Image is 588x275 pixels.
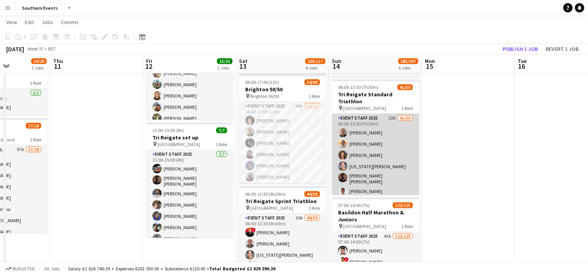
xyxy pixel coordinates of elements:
span: 1 Role [30,80,41,86]
span: 12 [145,62,152,71]
div: Salary £1 626 740.39 + Expenses £202 530.00 + Subsistence £120.00 = [68,266,275,272]
span: Comms [61,19,79,26]
span: [GEOGRAPHIC_DATA] [157,141,200,147]
span: Budgeted [12,266,35,272]
button: Revert 1 job [543,44,582,54]
span: 185/197 [398,58,418,64]
span: Mon [425,57,435,64]
span: 44/50 [304,191,320,197]
span: View [6,19,17,26]
span: ! [251,261,256,266]
span: 54/60 [304,79,320,85]
div: 4 Jobs [305,65,325,71]
span: 1 Role [216,141,227,147]
span: ! [251,228,256,232]
span: 11 [52,62,63,71]
span: Fri [146,57,152,64]
h3: Basildon Half Marathon & Juniors [332,209,419,223]
span: Thu [53,57,63,64]
span: Week 37 [26,46,45,52]
span: [GEOGRAPHIC_DATA] [343,223,386,229]
a: Jobs [38,17,56,27]
span: 16 [516,62,527,71]
a: View [3,17,20,27]
app-job-card: 11:00-15:00 (4h)7/7Tri Reigate set up [GEOGRAPHIC_DATA]1 RoleEvent Staff 20257/711:00-15:00 (4h)[... [146,123,233,238]
span: 06:00-13:30 (7h30m) [338,84,379,90]
span: 1 Role [309,205,320,211]
span: 06:00-17:00 (11h) [245,79,279,85]
span: 11:00-15:00 (4h) [152,127,184,133]
span: 17/18 [26,123,41,129]
div: 2 Jobs [217,65,232,71]
span: Sat [239,57,248,64]
span: 105/117 [305,58,325,64]
span: 1 Role [30,137,41,143]
app-job-card: Updated06:00-17:00 (11h)54/60Brighton 50/50 Brighton 50/501 RoleEvent Staff 202544A54/6006:00-17:... [239,68,326,183]
span: 07:00-14:00 (7h) [338,202,370,208]
div: 3 Jobs [31,65,46,71]
app-job-card: 06:00-13:30 (7h30m)41/50Tri Reigate Standard Triathlon [GEOGRAPHIC_DATA]1 RoleEvent Staff 202522A... [332,80,419,195]
span: Total Budgeted £1 829 390.39 [209,266,275,272]
span: Jobs [42,19,53,26]
span: Edit [25,19,34,26]
div: BST [48,46,56,52]
span: All jobs [43,266,61,272]
h3: Tri Reigate set up [146,134,233,141]
span: 19/20 [31,58,47,64]
span: 15 [424,62,435,71]
button: Publish 1 job [499,44,541,54]
div: 4 Jobs [398,65,418,71]
span: [GEOGRAPHIC_DATA] [250,205,293,211]
span: 14 [331,62,341,71]
span: 7/7 [216,127,227,133]
a: Edit [22,17,37,27]
span: 15/15 [217,58,232,64]
span: 13 [238,62,248,71]
h3: Tri Reigate Sprint Triathlon [239,198,326,205]
button: Southern Events [16,0,65,16]
span: 06:00-12:30 (6h30m) [245,191,286,197]
button: Budgeted [4,265,36,273]
h3: Tri Reigate Standard Triathlon [332,91,419,105]
span: Brighton 50/50 [250,93,279,99]
div: [DATE] [6,45,24,53]
app-card-role: Event Staff 20258/810:00-17:00 (7h)[PERSON_NAME][PERSON_NAME][PERSON_NAME][PERSON_NAME][PERSON_NA... [146,32,233,137]
span: 122/125 [393,202,413,208]
h3: Brighton 50/50 [239,86,326,93]
span: ! [344,257,349,262]
span: 1 Role [401,223,413,229]
span: [GEOGRAPHIC_DATA] [343,105,386,111]
span: 41/50 [397,84,413,90]
span: 1 Role [401,105,413,111]
a: Comms [58,17,82,27]
app-card-role: Event Staff 20257/711:00-15:00 (4h)[PERSON_NAME][PERSON_NAME] [PERSON_NAME][PERSON_NAME][PERSON_N... [146,150,233,246]
span: Sun [332,57,341,64]
span: Tue [518,57,527,64]
span: 1 Role [309,93,320,99]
